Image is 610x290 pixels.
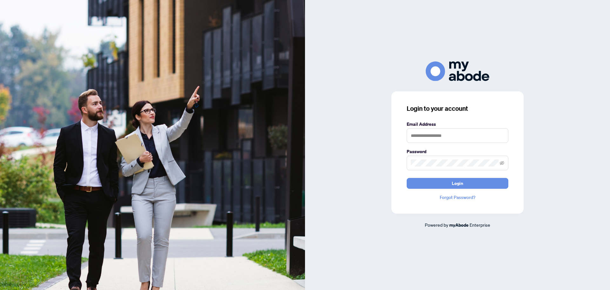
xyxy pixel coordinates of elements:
[452,178,463,188] span: Login
[407,104,508,113] h3: Login to your account
[425,222,448,228] span: Powered by
[407,194,508,201] a: Forgot Password?
[426,61,489,81] img: ma-logo
[407,148,508,155] label: Password
[407,121,508,128] label: Email Address
[470,222,490,228] span: Enterprise
[500,161,504,165] span: eye-invisible
[407,178,508,189] button: Login
[449,222,469,229] a: myAbode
